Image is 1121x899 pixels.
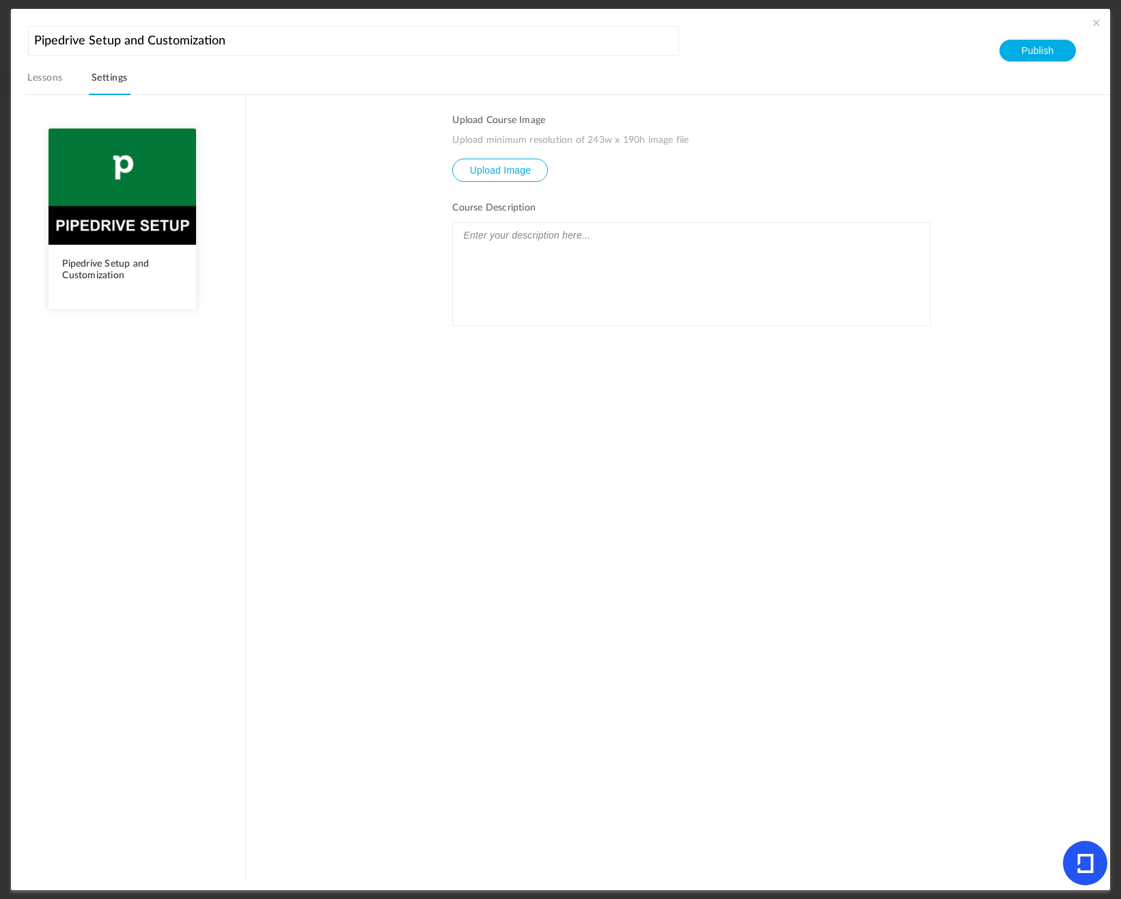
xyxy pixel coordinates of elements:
[49,129,196,245] img: adaptiveu-pipedrive-setup.png
[452,135,930,146] p: Upload minimum resolution of 243w x 190h image file
[452,115,930,126] h3: Upload Course Image
[452,159,548,182] button: Upload Image
[62,258,182,282] h2: Pipedrive Setup and Customization
[452,202,930,214] h3: Course Description
[25,69,65,95] a: Lessons
[89,69,130,95] a: Settings
[999,40,1075,62] button: Publish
